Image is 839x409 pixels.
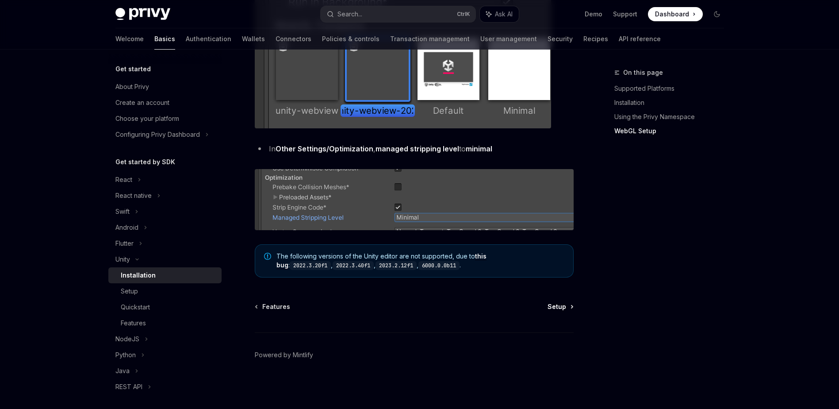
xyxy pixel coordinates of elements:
a: Using the Privy Namespace [614,110,731,124]
div: Flutter [115,238,134,249]
div: Choose your platform [115,113,179,124]
a: API reference [619,28,661,50]
a: Connectors [276,28,311,50]
a: Powered by Mintlify [255,351,313,359]
a: Setup [108,283,222,299]
div: Swift [115,206,130,217]
a: Authentication [186,28,231,50]
div: React native [115,190,152,201]
span: On this page [623,67,663,78]
code: 6000.0.0b11 [418,261,460,270]
a: Create an account [108,95,222,111]
img: webview-stripping-settings [255,169,574,230]
div: Features [121,318,146,328]
span: Ctrl K [457,11,470,18]
span: Dashboard [655,10,689,19]
div: Setup [121,286,138,297]
a: Welcome [115,28,144,50]
div: Search... [337,9,362,19]
div: Android [115,222,138,233]
a: Features [108,315,222,331]
a: Features [256,302,290,311]
strong: minimal [466,144,492,153]
strong: managed stripping level [375,144,459,153]
h5: Get started by SDK [115,157,175,167]
div: Installation [121,270,156,281]
div: Java [115,366,130,376]
h5: Get started [115,64,151,74]
a: Choose your platform [108,111,222,127]
svg: Note [264,253,271,260]
span: Features [262,302,290,311]
div: Quickstart [121,302,150,313]
div: NodeJS [115,334,139,344]
strong: Other Settings/Optimization [276,144,373,153]
a: Wallets [242,28,265,50]
a: Policies & controls [322,28,379,50]
button: Ask AI [480,6,519,22]
a: Installation [108,267,222,283]
a: User management [480,28,537,50]
a: Dashboard [648,7,703,21]
code: 2022.3.20f1 [290,261,331,270]
div: Unity [115,254,130,265]
code: 2022.3.40f1 [333,261,374,270]
a: Transaction management [390,28,470,50]
div: Python [115,350,136,360]
a: WebGL Setup [614,124,731,138]
span: The following versions of the Unity editor are not supported, due to : , , , . [276,252,564,270]
a: Quickstart [108,299,222,315]
a: Supported Platforms [614,81,731,96]
a: Setup [548,302,573,311]
code: 2023.2.12f1 [375,261,417,270]
div: React [115,174,132,185]
a: Basics [154,28,175,50]
button: Search...CtrlK [321,6,475,22]
span: Ask AI [495,10,513,19]
a: Installation [614,96,731,110]
a: Support [613,10,637,19]
div: About Privy [115,81,149,92]
button: Toggle dark mode [710,7,724,21]
span: Setup [548,302,566,311]
a: this bug [276,252,487,269]
div: Create an account [115,97,169,108]
img: dark logo [115,8,170,20]
a: Recipes [583,28,608,50]
li: In , to [255,143,574,155]
a: Demo [585,10,602,19]
div: Configuring Privy Dashboard [115,129,200,140]
a: About Privy [108,79,222,95]
a: Security [548,28,573,50]
div: REST API [115,382,142,392]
